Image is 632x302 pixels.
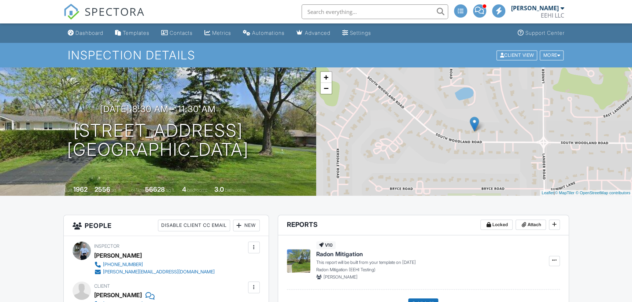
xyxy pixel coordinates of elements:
span: bedrooms [187,187,207,193]
div: 2556 [95,185,110,193]
div: Dashboard [75,30,103,36]
div: 56628 [145,185,165,193]
div: Client View [496,50,537,60]
div: [PERSON_NAME] [94,290,142,301]
span: sq. ft. [111,187,122,193]
div: Advanced [305,30,330,36]
a: Contacts [158,26,196,40]
span: sq.ft. [166,187,175,193]
a: Zoom in [321,72,332,83]
div: [PHONE_NUMBER] [103,262,143,268]
input: Search everything... [302,4,448,19]
div: Templates [123,30,149,36]
div: [PERSON_NAME][EMAIL_ADDRESS][DOMAIN_NAME] [103,269,215,275]
a: © OpenStreetMap contributors [576,191,630,195]
span: Built [64,187,72,193]
span: SPECTORA [85,4,145,19]
a: Templates [112,26,152,40]
div: [PERSON_NAME] [94,250,142,261]
div: Settings [350,30,371,36]
div: Disable Client CC Email [158,220,230,231]
h3: [DATE] 8:30 am - 11:30 am [100,104,216,114]
h1: Inspection Details [68,49,564,62]
a: Automations (Advanced) [240,26,288,40]
a: Support Center [515,26,568,40]
a: Client View [496,52,539,58]
span: Inspector [94,243,119,249]
a: [PHONE_NUMBER] [94,261,215,268]
a: [PERSON_NAME][EMAIL_ADDRESS][DOMAIN_NAME] [94,268,215,276]
div: More [540,50,563,60]
h1: [STREET_ADDRESS] [GEOGRAPHIC_DATA] [67,121,249,160]
div: 1962 [73,185,88,193]
div: 4 [182,185,186,193]
a: Metrics [202,26,234,40]
div: Contacts [170,30,193,36]
div: 3.0 [214,185,224,193]
a: Zoom out [321,83,332,94]
span: Client [94,283,110,289]
img: The Best Home Inspection Software - Spectora [63,4,80,20]
span: Lot Size [129,187,144,193]
div: EEHI LLC [541,12,564,19]
div: | [540,190,632,196]
a: Advanced [293,26,333,40]
a: Dashboard [65,26,106,40]
a: Leaflet [542,191,554,195]
span: bathrooms [225,187,246,193]
a: © MapTiler [555,191,574,195]
a: Settings [339,26,374,40]
div: New [233,220,260,231]
a: SPECTORA [63,10,145,25]
div: Automations [252,30,285,36]
h3: People [64,215,269,236]
div: [PERSON_NAME] [511,4,559,12]
div: Metrics [212,30,231,36]
div: Support Center [525,30,565,36]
